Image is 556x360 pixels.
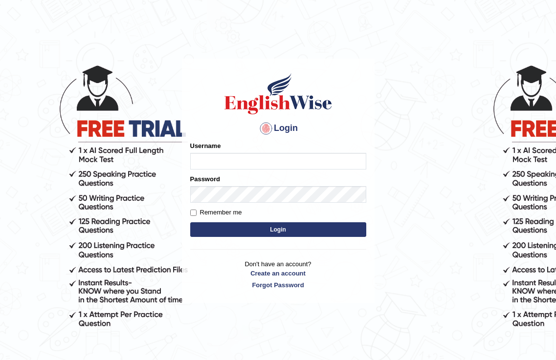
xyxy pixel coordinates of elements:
[222,72,334,116] img: Logo of English Wise sign in for intelligent practice with AI
[190,210,197,216] input: Remember me
[190,280,366,290] a: Forgot Password
[190,141,221,150] label: Username
[190,208,242,217] label: Remember me
[190,269,366,278] a: Create an account
[190,174,220,184] label: Password
[190,121,366,136] h4: Login
[190,259,366,290] p: Don't have an account?
[190,222,366,237] button: Login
